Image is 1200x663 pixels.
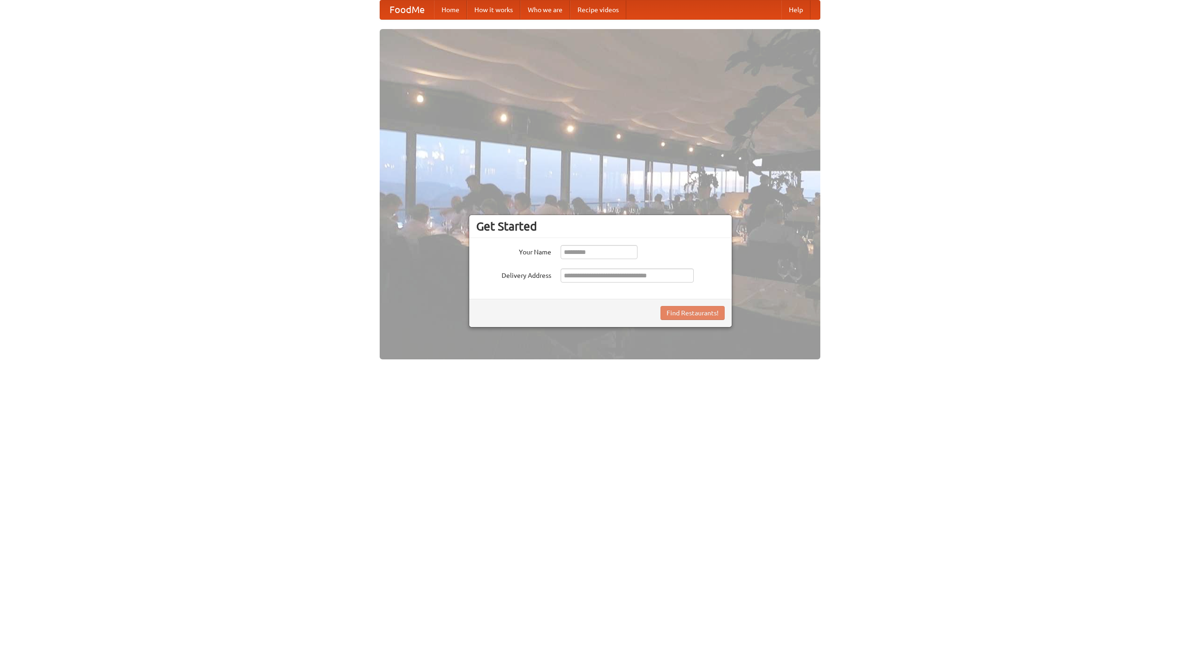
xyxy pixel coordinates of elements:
a: Who we are [520,0,570,19]
label: Delivery Address [476,268,551,280]
a: Home [434,0,467,19]
label: Your Name [476,245,551,257]
a: FoodMe [380,0,434,19]
h3: Get Started [476,219,725,233]
a: Help [781,0,810,19]
a: How it works [467,0,520,19]
button: Find Restaurants! [660,306,725,320]
a: Recipe videos [570,0,626,19]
